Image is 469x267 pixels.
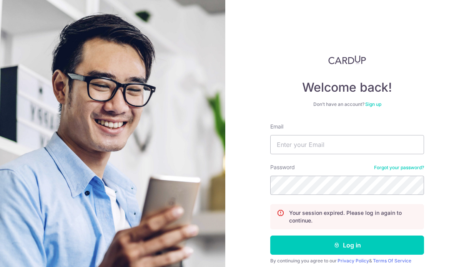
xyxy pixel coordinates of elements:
[338,258,369,264] a: Privacy Policy
[365,101,381,107] a: Sign up
[270,258,424,264] div: By continuing you agree to our &
[289,209,417,224] p: Your session expired. Please log in again to continue.
[270,163,295,171] label: Password
[270,123,283,130] label: Email
[270,80,424,95] h4: Welcome back!
[373,258,411,264] a: Terms Of Service
[270,135,424,154] input: Enter your Email
[270,101,424,107] div: Don’t have an account?
[374,165,424,171] a: Forgot your password?
[328,55,366,64] img: CardUp Logo
[270,236,424,255] button: Log in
